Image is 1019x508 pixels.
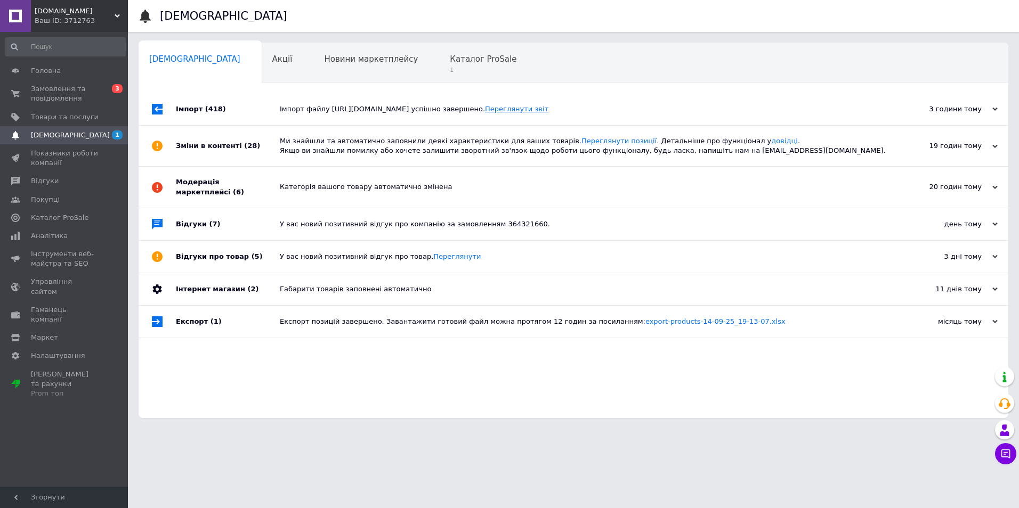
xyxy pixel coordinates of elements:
div: Експорт [176,306,280,338]
a: Переглянути позиції [581,137,657,145]
span: Показники роботи компанії [31,149,99,168]
span: Аналітика [31,231,68,241]
div: 19 годин тому [891,141,998,151]
div: день тому [891,219,998,229]
span: 1 [112,130,123,140]
div: Категорія вашого товару автоматично змінена [280,182,891,192]
span: Головна [31,66,61,76]
span: Каталог ProSale [31,213,88,223]
div: 3 дні тому [891,252,998,261]
span: Управління сайтом [31,277,99,296]
span: styleshopod.com.ua [35,6,115,16]
div: У вас новий позитивний відгук про товар. [280,252,891,261]
div: Prom топ [31,389,99,398]
span: Відгуки [31,176,59,186]
div: Ваш ID: 3712763 [35,16,128,26]
span: Гаманець компанії [31,305,99,324]
span: Маркет [31,333,58,342]
span: Замовлення та повідомлення [31,84,99,103]
span: Налаштування [31,351,85,360]
span: (418) [205,105,226,113]
div: У вас новий позитивний відгук про компанію за замовленням 364321660. [280,219,891,229]
div: 3 години тому [891,104,998,114]
span: Акції [272,54,293,64]
div: Габарити товарів заповнені автоматично [280,284,891,294]
button: Чат з покупцем [995,443,1016,464]
a: Переглянути [433,252,481,260]
div: Експорт позицій завершено. Завантажити готовий файл можна протягом 12 годин за посиланням: [280,317,891,326]
div: місяць тому [891,317,998,326]
span: Інструменти веб-майстра та SEO [31,249,99,268]
span: [DEMOGRAPHIC_DATA] [149,54,240,64]
div: Зміни в контенті [176,126,280,166]
a: export-products-14-09-25_19-13-07.xlsx [645,317,786,325]
span: Товари та послуги [31,112,99,122]
span: (7) [209,220,221,228]
span: [PERSON_NAME] та рахунки [31,370,99,399]
span: (1) [211,317,222,325]
div: 11 днів тому [891,284,998,294]
div: Відгуки [176,208,280,240]
h1: [DEMOGRAPHIC_DATA] [160,10,287,22]
span: [DEMOGRAPHIC_DATA] [31,130,110,140]
div: Ми знайшли та автоматично заповнили деякі характеристики для ваших товарів. . Детальніше про функ... [280,136,891,155]
span: (28) [244,142,260,150]
span: 1 [450,66,516,74]
span: Каталог ProSale [450,54,516,64]
div: Імпорт [176,93,280,125]
span: Новини маркетплейсу [324,54,418,64]
div: Інтернет магазин [176,273,280,305]
div: Відгуки про товар [176,241,280,273]
div: 20 годин тому [891,182,998,192]
span: (5) [252,252,263,260]
input: Пошук [5,37,126,56]
a: довідці [771,137,798,145]
div: Імпорт файлу [URL][DOMAIN_NAME] успішно завершено. [280,104,891,114]
a: Переглянути звіт [485,105,548,113]
span: 3 [112,84,123,93]
div: Модерація маркетплейсі [176,167,280,207]
span: Покупці [31,195,60,204]
span: (2) [247,285,258,293]
span: (6) [233,188,244,196]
